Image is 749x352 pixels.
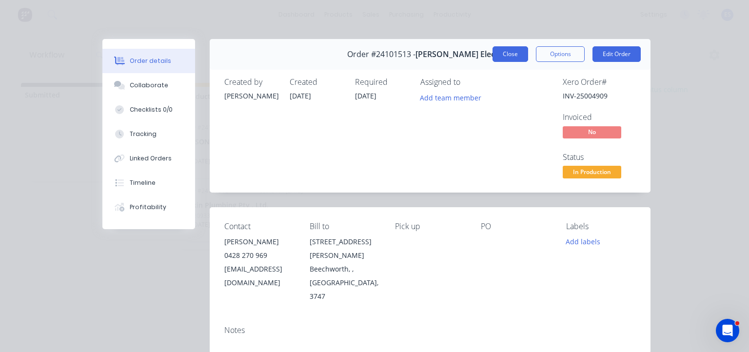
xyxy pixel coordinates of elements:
[224,235,294,290] div: [PERSON_NAME]0428 270 969[EMAIL_ADDRESS][DOMAIN_NAME]
[415,50,513,59] span: [PERSON_NAME] Electrical
[102,146,195,171] button: Linked Orders
[290,91,311,100] span: [DATE]
[310,222,379,231] div: Bill to
[130,130,157,138] div: Tracking
[224,78,278,87] div: Created by
[481,222,551,231] div: PO
[493,46,528,62] button: Close
[130,203,166,212] div: Profitability
[563,153,636,162] div: Status
[347,50,415,59] span: Order #24101513 -
[102,171,195,195] button: Timeline
[290,78,343,87] div: Created
[224,222,294,231] div: Contact
[566,222,636,231] div: Labels
[355,78,409,87] div: Required
[130,154,172,163] div: Linked Orders
[420,78,518,87] div: Assigned to
[395,222,465,231] div: Pick up
[224,262,294,290] div: [EMAIL_ADDRESS][DOMAIN_NAME]
[102,98,195,122] button: Checklists 0/0
[355,91,376,100] span: [DATE]
[130,57,171,65] div: Order details
[224,91,278,101] div: [PERSON_NAME]
[102,122,195,146] button: Tracking
[130,81,168,90] div: Collaborate
[130,105,173,114] div: Checklists 0/0
[310,235,379,303] div: [STREET_ADDRESS][PERSON_NAME]Beechworth, , [GEOGRAPHIC_DATA], 3747
[563,78,636,87] div: Xero Order #
[310,235,379,262] div: [STREET_ADDRESS][PERSON_NAME]
[224,249,294,262] div: 0428 270 969
[561,235,606,248] button: Add labels
[592,46,641,62] button: Edit Order
[536,46,585,62] button: Options
[102,49,195,73] button: Order details
[716,319,739,342] iframe: Intercom live chat
[310,262,379,303] div: Beechworth, , [GEOGRAPHIC_DATA], 3747
[563,126,621,138] span: No
[102,73,195,98] button: Collaborate
[224,326,636,335] div: Notes
[415,91,487,104] button: Add team member
[224,235,294,249] div: [PERSON_NAME]
[563,166,621,178] span: In Production
[563,91,636,101] div: INV-25004909
[563,166,621,180] button: In Production
[420,91,487,104] button: Add team member
[563,113,636,122] div: Invoiced
[102,195,195,219] button: Profitability
[130,178,156,187] div: Timeline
